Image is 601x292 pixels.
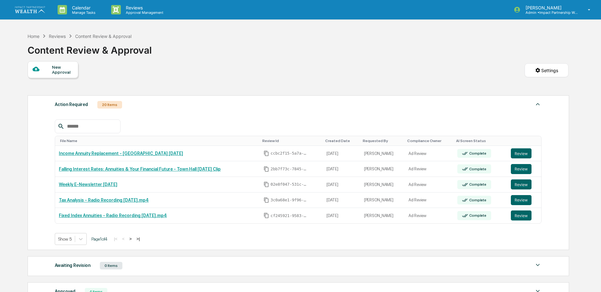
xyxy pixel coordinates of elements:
[55,261,90,269] div: Awaiting Revision
[121,5,167,10] p: Reviews
[468,182,486,187] div: Complete
[323,146,360,162] td: [DATE]
[264,182,269,187] span: Copy Id
[323,161,360,177] td: [DATE]
[511,210,537,220] a: Review
[511,195,532,205] button: Review
[270,182,308,187] span: 02e8f047-531c-4895-b7f0-31a4a94e0fb2
[75,34,131,39] div: Content Review & Approval
[407,139,451,143] div: Toggle SortBy
[121,10,167,15] p: Approval Management
[262,139,320,143] div: Toggle SortBy
[264,197,269,203] span: Copy Id
[534,261,542,269] img: caret
[55,100,88,109] div: Action Required
[270,167,308,172] span: 2bb7f73c-7845-46d5-9cfa-176565d86e6c
[112,236,119,242] button: |<
[511,195,537,205] a: Review
[511,179,532,189] button: Review
[264,166,269,172] span: Copy Id
[468,213,486,218] div: Complete
[127,236,134,242] button: >
[270,198,308,203] span: 3c0a68e1-9f96-4040-b7f4-b43b32360ca8
[534,100,542,108] img: caret
[405,177,454,193] td: Ad Review
[360,161,405,177] td: [PERSON_NAME]
[325,139,358,143] div: Toggle SortBy
[468,151,486,156] div: Complete
[60,139,257,143] div: Toggle SortBy
[511,148,532,158] button: Review
[100,262,122,269] div: 0 Items
[67,5,99,10] p: Calendar
[468,198,486,202] div: Complete
[15,6,45,13] img: logo
[511,210,532,220] button: Review
[59,167,221,172] a: Falling Interest Rates: Annuities & Your Financial Future - Town Hall [DATE] Clip
[59,151,183,156] a: Income Annuity Replacement - [GEOGRAPHIC_DATA] [DATE]
[363,139,402,143] div: Toggle SortBy
[323,208,360,223] td: [DATE]
[405,208,454,223] td: Ad Review
[59,213,167,218] a: Fixed Index Annuities - Radio Recording [DATE].mp4
[59,198,149,203] a: Tax Analysis - Radio Recording [DATE].mp4
[97,101,122,109] div: 20 Items
[405,193,454,208] td: Ad Review
[360,208,405,223] td: [PERSON_NAME]
[511,164,537,174] a: Review
[525,63,568,77] button: Settings
[511,148,537,158] a: Review
[405,161,454,177] td: Ad Review
[135,236,142,242] button: >|
[521,10,579,15] p: Admin • Impact Partnership Wealth
[360,177,405,193] td: [PERSON_NAME]
[521,5,579,10] p: [PERSON_NAME]
[512,139,539,143] div: Toggle SortBy
[28,40,152,56] div: Content Review & Approval
[59,182,117,187] a: Weekly E-Newsletter [DATE]
[67,10,99,15] p: Manage Tasks
[264,213,269,218] span: Copy Id
[323,193,360,208] td: [DATE]
[456,139,505,143] div: Toggle SortBy
[511,179,537,189] a: Review
[360,146,405,162] td: [PERSON_NAME]
[120,236,126,242] button: <
[270,151,308,156] span: ccbc2f15-5a7a-44ae-9a45-c89e885c656e
[91,236,107,242] span: Page 1 of 4
[264,151,269,156] span: Copy Id
[360,193,405,208] td: [PERSON_NAME]
[28,34,39,39] div: Home
[49,34,66,39] div: Reviews
[52,65,73,75] div: New Approval
[511,164,532,174] button: Review
[270,213,308,218] span: cf245921-9583-45e4-b47d-08b85a38f5ad
[323,177,360,193] td: [DATE]
[405,146,454,162] td: Ad Review
[468,167,486,171] div: Complete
